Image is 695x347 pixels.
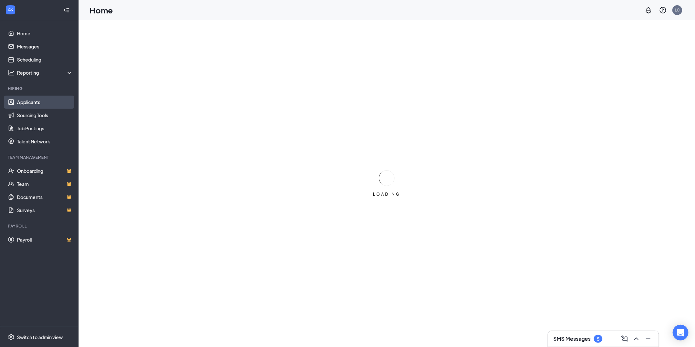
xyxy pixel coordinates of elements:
div: Payroll [8,223,72,229]
svg: Settings [8,334,14,340]
a: PayrollCrown [17,233,73,246]
a: TeamCrown [17,177,73,191]
div: Team Management [8,155,72,160]
div: 5 [597,336,599,342]
div: LOADING [370,192,403,197]
h3: SMS Messages [553,335,591,342]
svg: WorkstreamLogo [7,7,14,13]
div: Switch to admin view [17,334,63,340]
a: Applicants [17,96,73,109]
a: SurveysCrown [17,204,73,217]
button: ChevronUp [631,334,642,344]
svg: Collapse [63,7,70,13]
a: Talent Network [17,135,73,148]
div: Open Intercom Messenger [673,325,688,340]
div: Hiring [8,86,72,91]
a: Messages [17,40,73,53]
svg: Minimize [644,335,652,343]
svg: QuestionInfo [659,6,667,14]
button: ComposeMessage [619,334,630,344]
svg: ChevronUp [633,335,640,343]
button: Minimize [643,334,653,344]
a: Sourcing Tools [17,109,73,122]
svg: ComposeMessage [621,335,629,343]
div: Reporting [17,69,73,76]
svg: Notifications [645,6,652,14]
div: LC [675,7,680,13]
a: Home [17,27,73,40]
a: Job Postings [17,122,73,135]
a: OnboardingCrown [17,164,73,177]
svg: Analysis [8,69,14,76]
h1: Home [90,5,113,16]
a: DocumentsCrown [17,191,73,204]
a: Scheduling [17,53,73,66]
